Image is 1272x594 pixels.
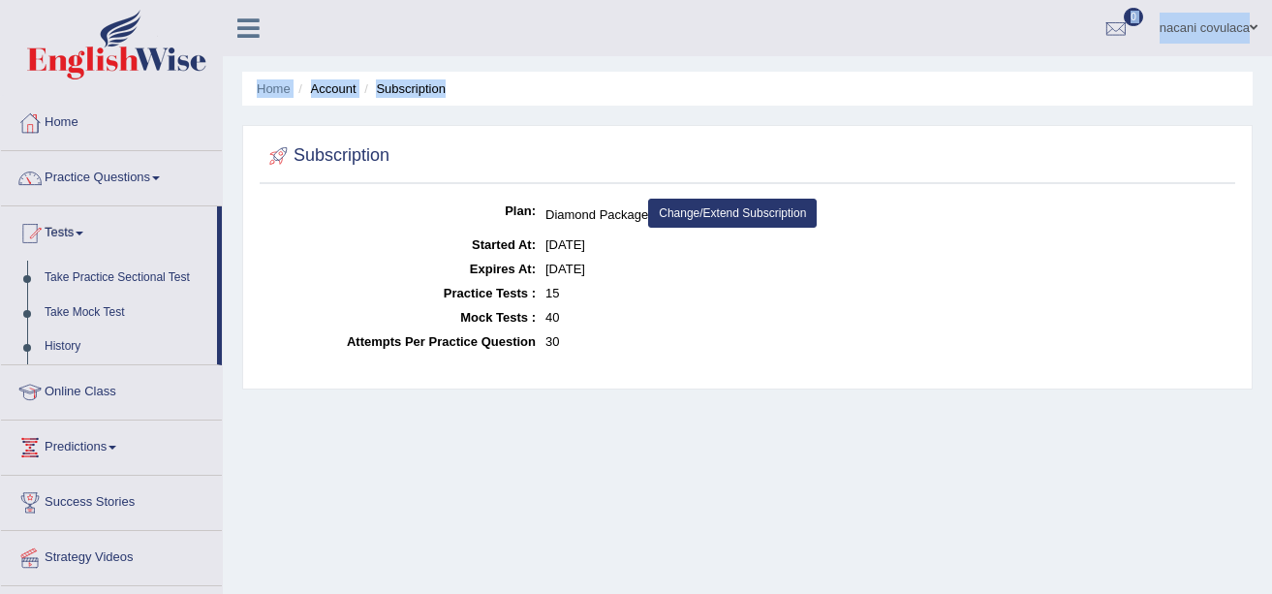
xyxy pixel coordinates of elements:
[545,199,1230,233] dd: Diamond Package
[294,79,356,98] li: Account
[545,305,1230,329] dd: 40
[545,257,1230,281] dd: [DATE]
[1,151,222,200] a: Practice Questions
[36,329,217,364] a: History
[36,261,217,296] a: Take Practice Sectional Test
[1,476,222,524] a: Success Stories
[264,305,536,329] dt: Mock Tests :
[264,233,536,257] dt: Started At:
[545,281,1230,305] dd: 15
[545,233,1230,257] dd: [DATE]
[264,141,389,171] h2: Subscription
[648,199,817,228] a: Change/Extend Subscription
[257,81,291,96] a: Home
[1124,8,1143,26] span: 0
[264,329,536,354] dt: Attempts Per Practice Question
[264,199,536,223] dt: Plan:
[1,206,217,255] a: Tests
[1,531,222,579] a: Strategy Videos
[264,257,536,281] dt: Expires At:
[1,365,222,414] a: Online Class
[264,281,536,305] dt: Practice Tests :
[36,296,217,330] a: Take Mock Test
[1,421,222,469] a: Predictions
[359,79,446,98] li: Subscription
[545,329,1230,354] dd: 30
[1,96,222,144] a: Home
